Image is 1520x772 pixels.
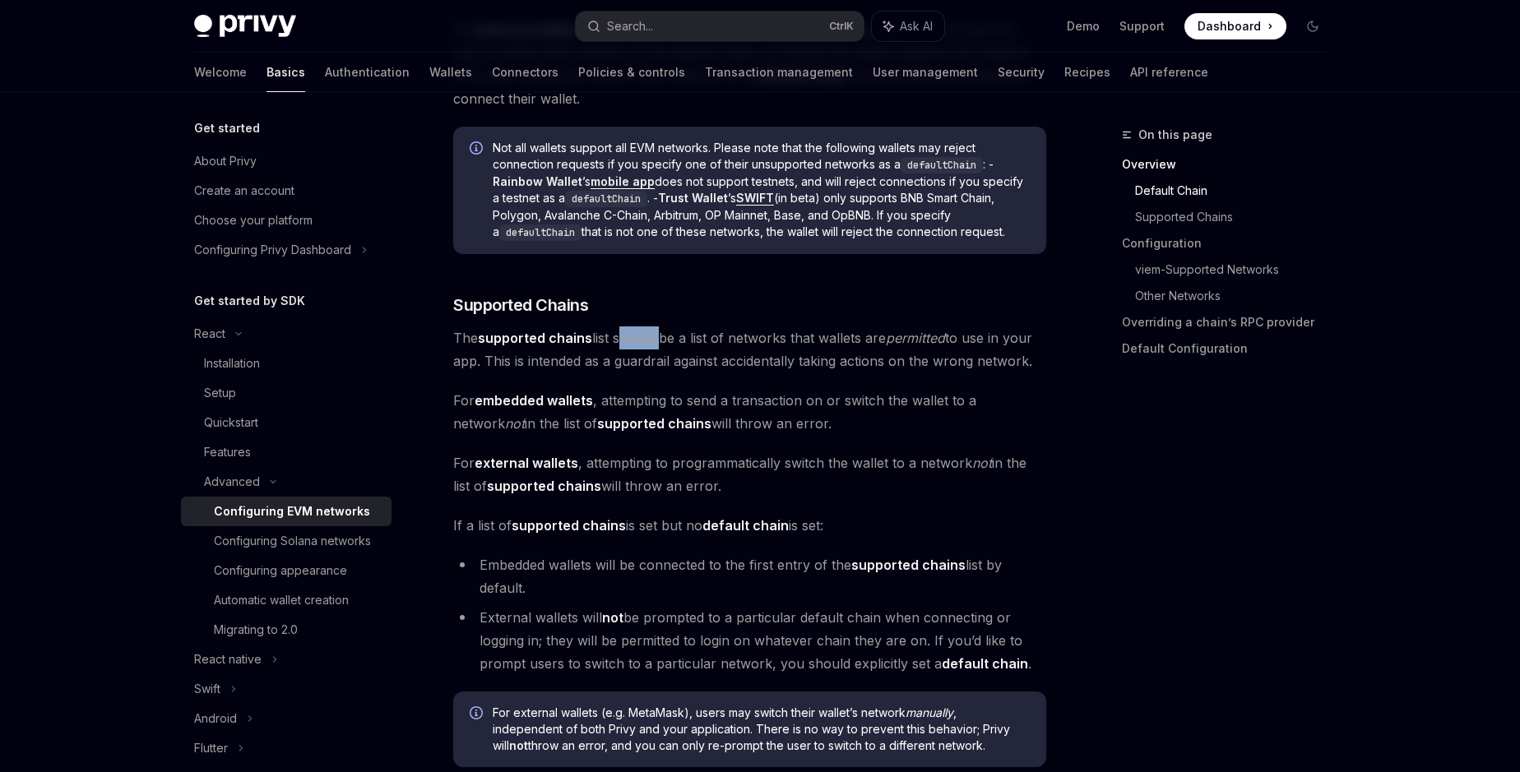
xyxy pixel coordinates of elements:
strong: default chain [702,517,789,534]
em: permitted [886,330,945,346]
a: Automatic wallet creation [181,585,392,615]
a: mobile app [591,174,655,189]
div: Quickstart [204,413,258,432]
span: For external wallets (e.g. MetaMask), users may switch their wallet’s network , independent of bo... [493,705,1030,754]
a: Create an account [181,176,392,206]
a: Installation [181,349,392,378]
button: Ask AI [872,12,944,41]
a: Default Configuration [1122,335,1339,362]
strong: Rainbow Wallet [493,174,582,188]
strong: supported chains [487,478,601,494]
em: not [505,415,525,432]
a: Configuring EVM networks [181,497,392,526]
strong: supported chains [851,557,966,573]
div: Automatic wallet creation [214,590,349,610]
img: dark logo [194,15,296,38]
a: Choose your platform [181,206,392,235]
a: About Privy [181,146,392,176]
a: API reference [1130,53,1208,92]
a: Supported Chains [1135,204,1339,230]
a: Transaction management [705,53,853,92]
a: Authentication [325,53,410,92]
a: Setup [181,378,392,408]
div: Migrating to 2.0 [214,620,298,640]
a: Other Networks [1135,283,1339,309]
a: Default Chain [1135,178,1339,204]
svg: Info [470,141,486,158]
a: Quickstart [181,408,392,437]
span: For , attempting to programmatically switch the wallet to a network in the list of will throw an ... [453,451,1046,497]
a: Policies & controls [578,53,685,92]
button: Toggle dark mode [1300,13,1326,39]
a: Dashboard [1184,13,1286,39]
div: Configuring Solana networks [214,531,371,551]
div: Configuring Privy Dashboard [194,240,351,260]
strong: not [602,609,623,626]
strong: Trust Wallet [658,191,728,205]
div: Configuring appearance [214,561,347,580]
a: SWIFT [736,191,774,206]
a: Support [1119,18,1165,35]
div: Installation [204,354,260,373]
div: About Privy [194,151,257,171]
a: Overriding a chain’s RPC provider [1122,309,1339,335]
strong: supported chains [512,517,626,534]
span: Dashboard [1198,18,1261,35]
h5: Get started [194,118,260,138]
a: Configuring appearance [181,556,392,585]
strong: supported chains [597,415,711,432]
em: not [972,455,992,471]
div: React native [194,649,262,669]
span: If a list of is set but no is set: [453,514,1046,537]
a: Basics [266,53,305,92]
strong: default chain [942,655,1028,672]
button: Search...CtrlK [576,12,864,41]
div: Setup [204,383,236,403]
strong: embedded wallets [475,392,593,409]
span: Not all wallets support all EVM networks. Please note that the following wallets may reject conne... [493,140,1030,241]
a: Features [181,437,392,467]
a: Welcome [194,53,247,92]
code: defaultChain [565,191,647,207]
div: React [194,324,225,344]
a: Security [998,53,1045,92]
li: External wallets will be prompted to a particular default chain when connecting or logging in; th... [453,606,1046,675]
span: For , attempting to send a transaction on or switch the wallet to a network in the list of will t... [453,389,1046,435]
div: Swift [194,679,220,699]
a: Configuration [1122,230,1339,257]
div: Advanced [204,472,260,492]
a: viem-Supported Networks [1135,257,1339,283]
div: Choose your platform [194,210,313,230]
code: defaultChain [499,224,582,241]
a: User management [873,53,978,92]
a: Overview [1122,151,1339,178]
span: Ask AI [900,18,933,35]
h5: Get started by SDK [194,291,305,311]
div: Search... [607,16,653,36]
a: Wallets [429,53,472,92]
strong: not [509,738,528,752]
a: default chain [702,517,789,534]
span: Ctrl K [829,20,854,33]
strong: external wallets [475,455,578,471]
div: Features [204,442,251,462]
strong: supported chains [478,330,592,346]
span: The list should be a list of networks that wallets are to use in your app. This is intended as a ... [453,326,1046,372]
a: Recipes [1064,53,1110,92]
code: defaultChain [901,157,983,173]
a: Connectors [492,53,558,92]
span: Supported Chains [453,294,588,317]
a: Migrating to 2.0 [181,615,392,645]
div: Android [194,709,237,728]
span: On this page [1138,125,1212,145]
em: manually [906,705,953,719]
div: Configuring EVM networks [214,502,370,521]
a: Demo [1067,18,1100,35]
svg: Info [470,706,486,723]
div: Flutter [194,738,228,758]
a: Configuring Solana networks [181,526,392,556]
li: Embedded wallets will be connected to the first entry of the list by default. [453,553,1046,599]
div: Create an account [194,181,294,201]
